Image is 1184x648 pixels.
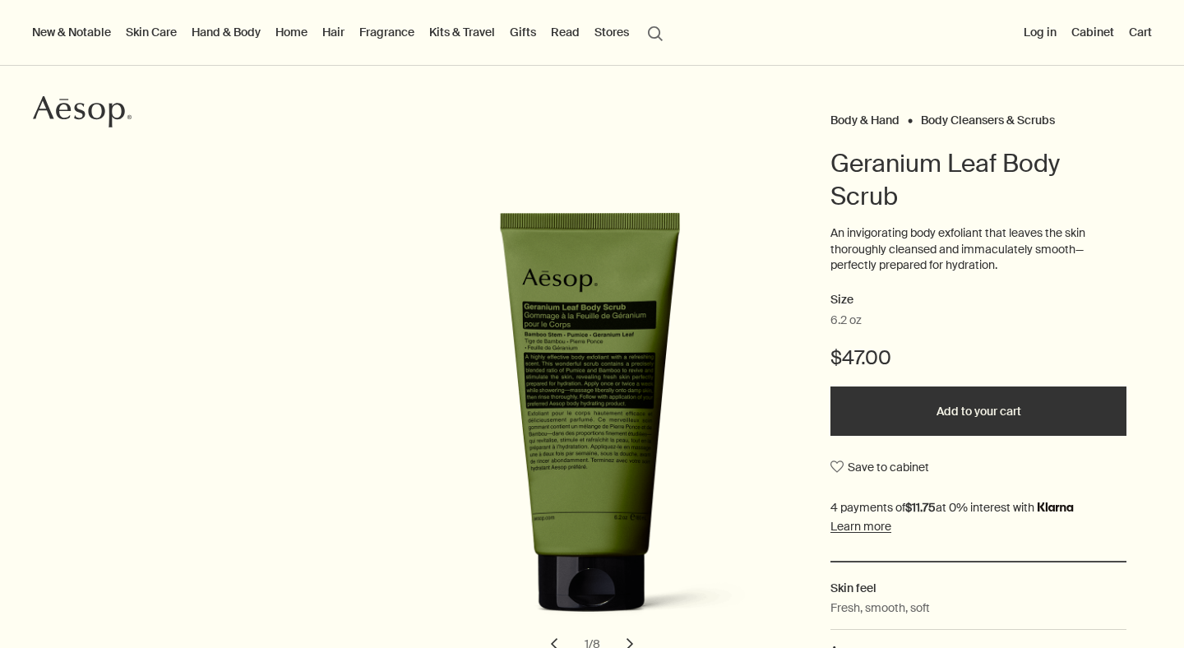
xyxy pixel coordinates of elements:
button: Stores [591,21,632,43]
a: Skin Care [123,21,180,43]
span: $47.00 [830,345,891,371]
h2: Size [830,290,1126,310]
a: Cabinet [1068,21,1117,43]
a: Read [548,21,583,43]
h2: Skin feel [830,579,1126,597]
button: Open search [641,16,670,48]
p: An invigorating body exfoliant that leaves the skin thoroughly cleansed and immaculately smooth—p... [830,225,1126,274]
a: Hand & Body [188,21,264,43]
a: Gifts [506,21,539,43]
a: Kits & Travel [426,21,498,43]
a: Hair [319,21,348,43]
svg: Aesop [33,95,132,128]
img: Back of Geranium Leaf Body Scrub in green tube [446,212,807,641]
button: Cart [1126,21,1155,43]
a: Aesop [29,91,136,137]
span: 6.2 oz [830,312,862,329]
button: Save to cabinet [830,452,929,482]
h1: Geranium Leaf Body Scrub [830,147,1126,213]
a: Body Cleansers & Scrubs [921,113,1055,120]
a: Fragrance [356,21,418,43]
button: New & Notable [29,21,114,43]
button: Add to your cart - $47.00 [830,386,1126,436]
button: Log in [1020,21,1060,43]
a: Body & Hand [830,113,900,120]
a: Home [272,21,311,43]
p: Fresh, smooth, soft [830,599,930,617]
